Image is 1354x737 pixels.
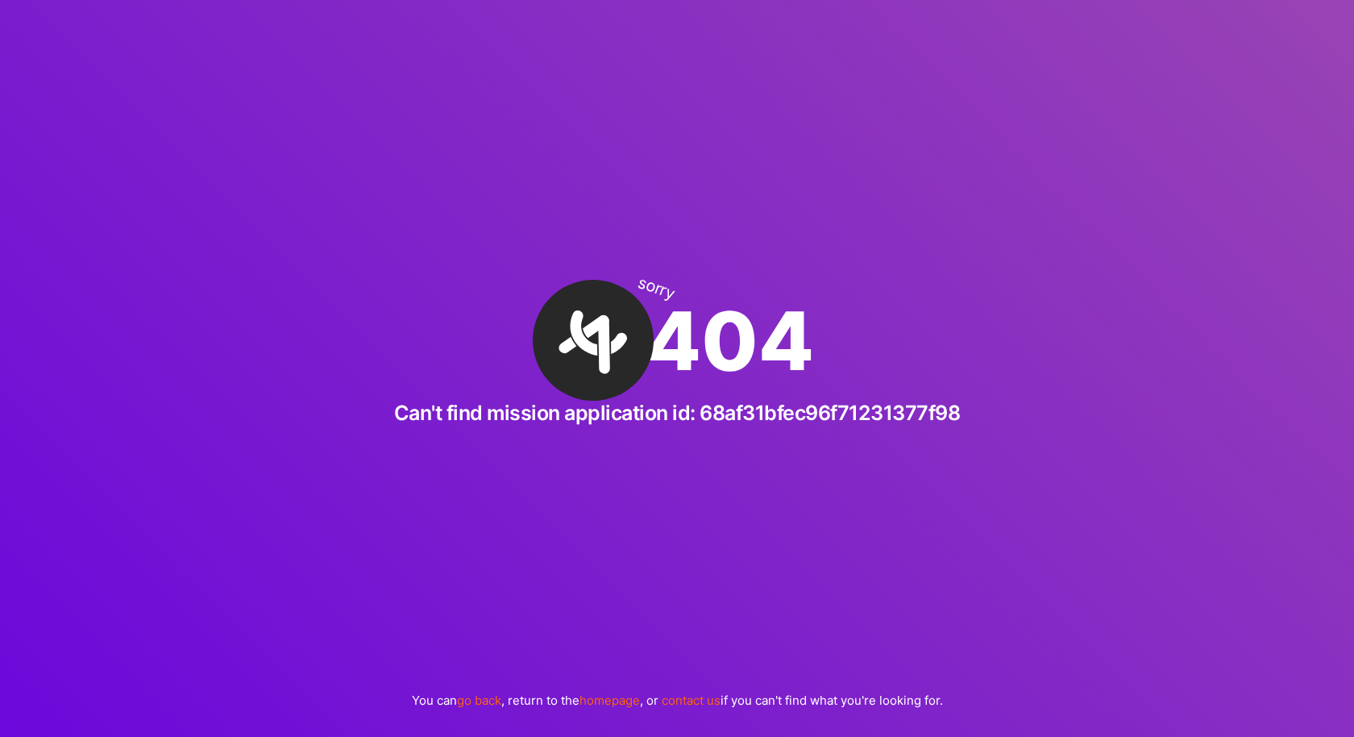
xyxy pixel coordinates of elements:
[662,693,721,708] a: contact us
[412,692,943,709] p: You can , return to the , or if you can't find what you're looking for.
[457,693,501,708] a: go back
[512,259,675,422] img: A·Team
[579,693,640,708] a: homepage
[541,280,814,401] div: 404
[635,274,676,303] div: sorry
[394,401,961,425] h2: Can't find mission application id: 68af31bfec96f71231377f98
